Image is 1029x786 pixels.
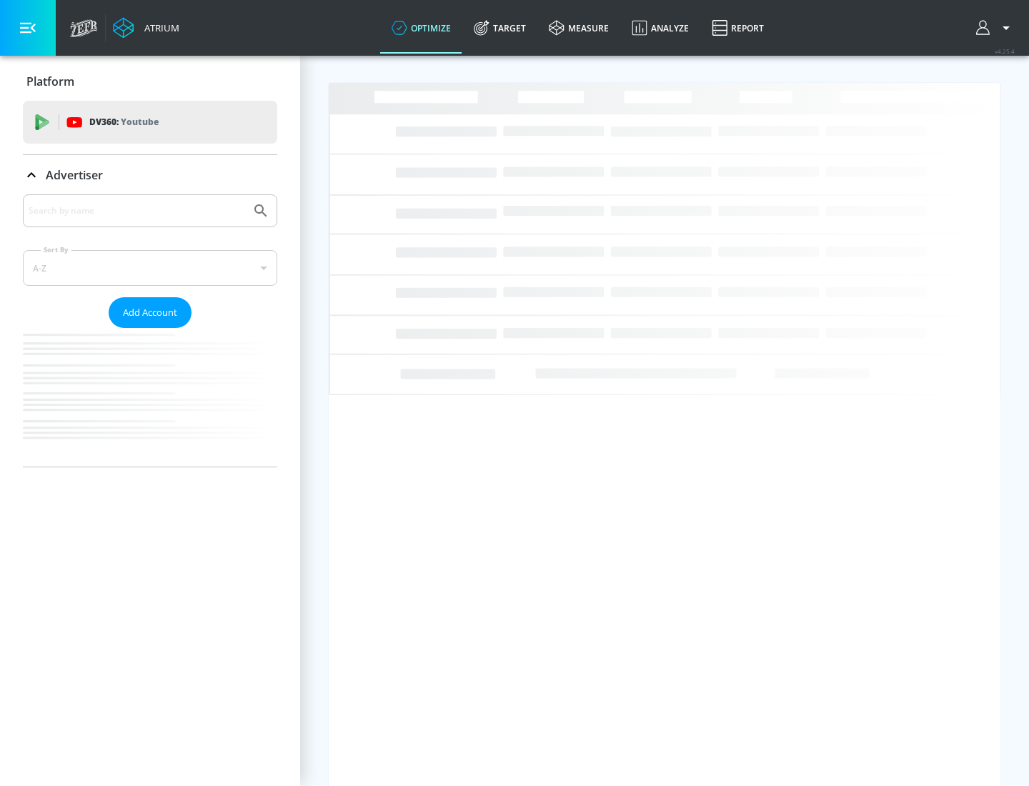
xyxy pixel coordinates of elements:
p: Platform [26,74,74,89]
button: Add Account [109,297,192,328]
label: Sort By [41,245,71,254]
a: optimize [380,2,462,54]
a: Report [700,2,775,54]
p: Youtube [121,114,159,129]
a: Analyze [620,2,700,54]
p: DV360: [89,114,159,130]
input: Search by name [29,202,245,220]
span: v 4.25.4 [995,47,1015,55]
div: DV360: Youtube [23,101,277,144]
a: Target [462,2,537,54]
div: Advertiser [23,155,277,195]
span: Add Account [123,304,177,321]
div: A-Z [23,250,277,286]
p: Advertiser [46,167,103,183]
a: Atrium [113,17,179,39]
div: Atrium [139,21,179,34]
div: Advertiser [23,194,277,467]
nav: list of Advertiser [23,328,277,467]
div: Platform [23,61,277,101]
a: measure [537,2,620,54]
